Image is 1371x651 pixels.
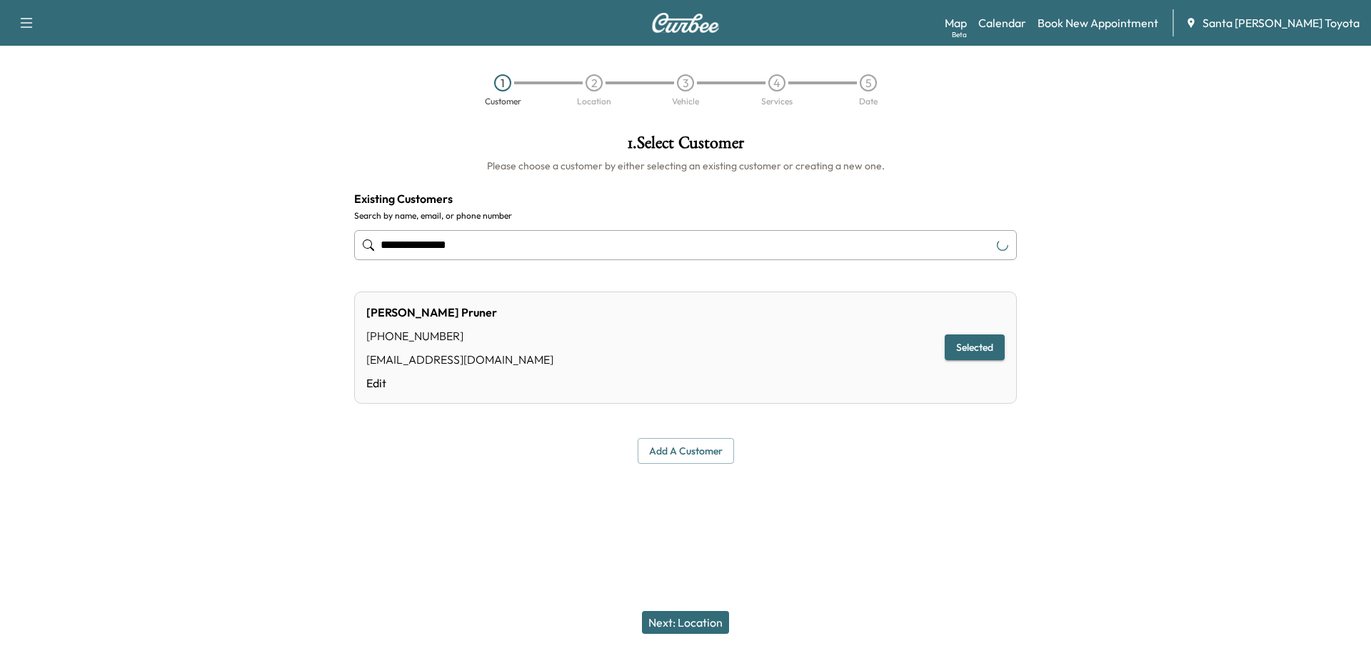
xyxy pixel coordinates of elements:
[354,159,1017,173] h6: Please choose a customer by either selecting an existing customer or creating a new one.
[642,611,729,634] button: Next: Location
[945,334,1005,361] button: Selected
[677,74,694,91] div: 3
[366,374,553,392] a: Edit
[354,190,1017,207] h4: Existing Customers
[859,97,878,106] div: Date
[1038,14,1158,31] a: Book New Appointment
[952,29,967,40] div: Beta
[577,97,611,106] div: Location
[366,351,553,368] div: [EMAIL_ADDRESS][DOMAIN_NAME]
[761,97,793,106] div: Services
[354,134,1017,159] h1: 1 . Select Customer
[354,210,1017,222] label: Search by name, email, or phone number
[494,74,511,91] div: 1
[978,14,1026,31] a: Calendar
[485,97,521,106] div: Customer
[945,14,967,31] a: MapBeta
[651,13,720,33] img: Curbee Logo
[366,327,553,344] div: [PHONE_NUMBER]
[672,97,699,106] div: Vehicle
[768,74,785,91] div: 4
[638,438,734,464] button: Add a customer
[366,304,553,321] div: [PERSON_NAME] Pruner
[586,74,603,91] div: 2
[860,74,877,91] div: 5
[1202,14,1360,31] span: Santa [PERSON_NAME] Toyota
